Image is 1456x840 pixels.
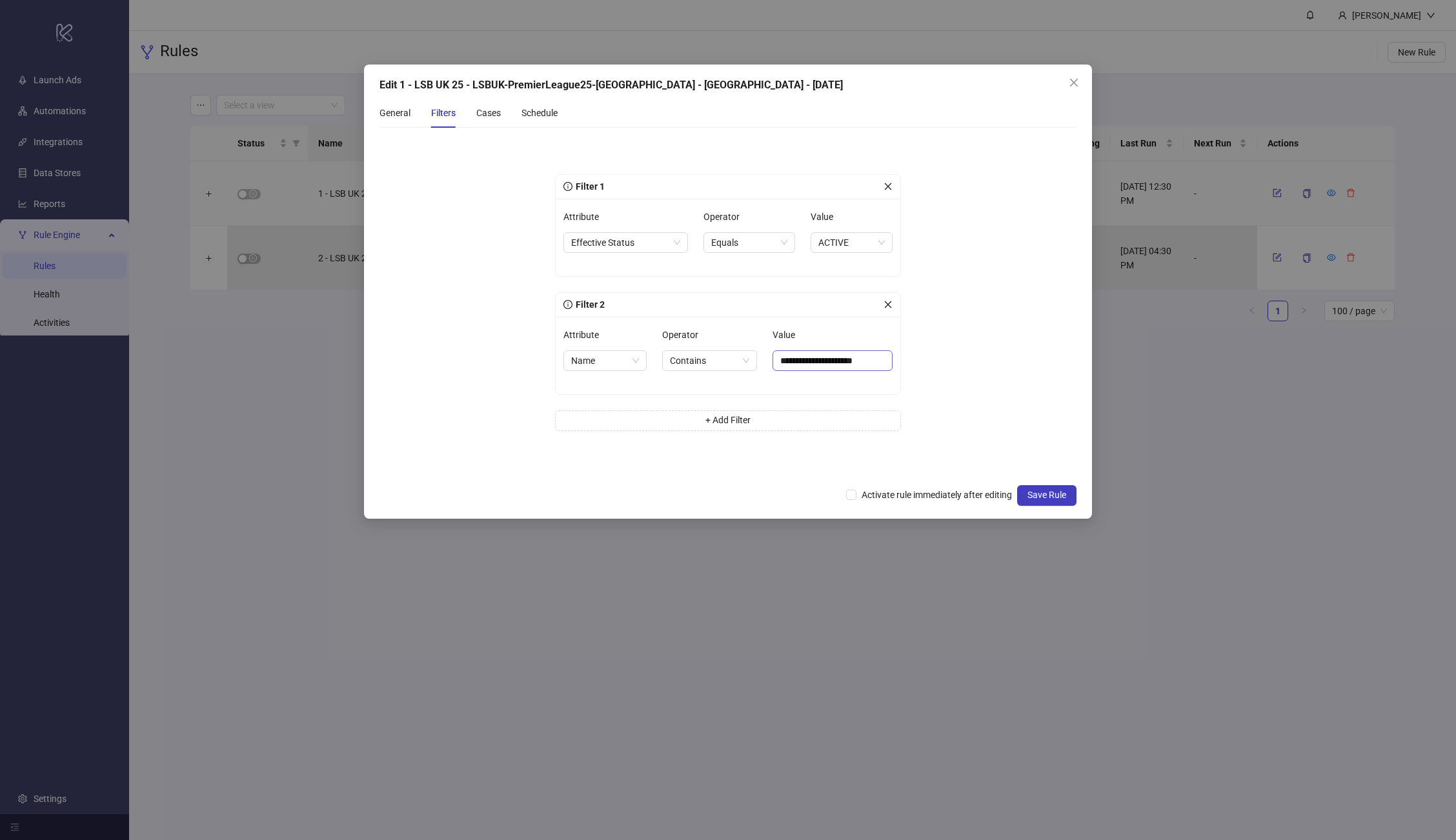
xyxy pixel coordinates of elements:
[884,182,893,191] span: close
[572,299,605,310] span: Filter 2
[670,351,749,370] span: Contains
[555,410,901,431] button: + Add Filter
[811,206,842,227] label: Value
[563,300,572,309] span: info-circle
[521,106,558,120] div: Schedule
[379,106,410,120] div: General
[1017,485,1077,506] button: Save Rule
[818,233,885,252] span: ACTIVE
[571,351,639,370] span: Name
[563,206,607,227] label: Attribute
[563,325,607,345] label: Attribute
[572,181,605,192] span: Filter 1
[884,300,893,309] span: close
[379,77,1077,93] div: Edit 1 - LSB UK 25 - LSBUK-PremierLeague25-[GEOGRAPHIC_DATA] - [GEOGRAPHIC_DATA] - [DATE]
[705,415,751,425] span: + Add Filter
[662,325,707,345] label: Operator
[773,325,804,345] label: Value
[431,106,456,120] div: Filters
[856,488,1017,502] span: Activate rule immediately after editing
[476,106,501,120] div: Cases
[1064,72,1084,93] button: Close
[1069,77,1079,88] span: close
[711,233,787,252] span: Equals
[571,233,680,252] span: Effective Status
[563,182,572,191] span: info-circle
[703,206,748,227] label: Operator
[1027,490,1066,500] span: Save Rule
[773,350,893,371] input: Value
